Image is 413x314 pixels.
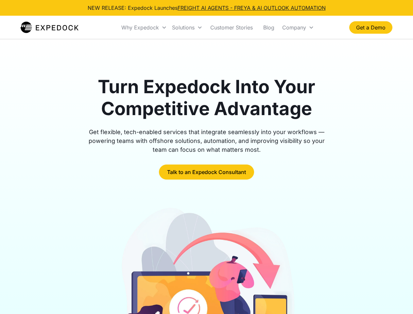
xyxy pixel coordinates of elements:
[178,5,326,11] a: FREIGHT AI AGENTS - FREYA & AI OUTLOOK AUTOMATION
[169,16,205,39] div: Solutions
[349,21,392,34] a: Get a Demo
[159,165,254,180] a: Talk to an Expedock Consultant
[88,4,326,12] div: NEW RELEASE: Expedock Launches
[258,16,280,39] a: Blog
[380,283,413,314] iframe: Chat Widget
[282,24,306,31] div: Company
[119,16,169,39] div: Why Expedock
[81,128,332,154] div: Get flexible, tech-enabled services that integrate seamlessly into your workflows — powering team...
[21,21,78,34] img: Expedock Logo
[172,24,195,31] div: Solutions
[280,16,317,39] div: Company
[81,76,332,120] h1: Turn Expedock Into Your Competitive Advantage
[21,21,78,34] a: home
[205,16,258,39] a: Customer Stories
[121,24,159,31] div: Why Expedock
